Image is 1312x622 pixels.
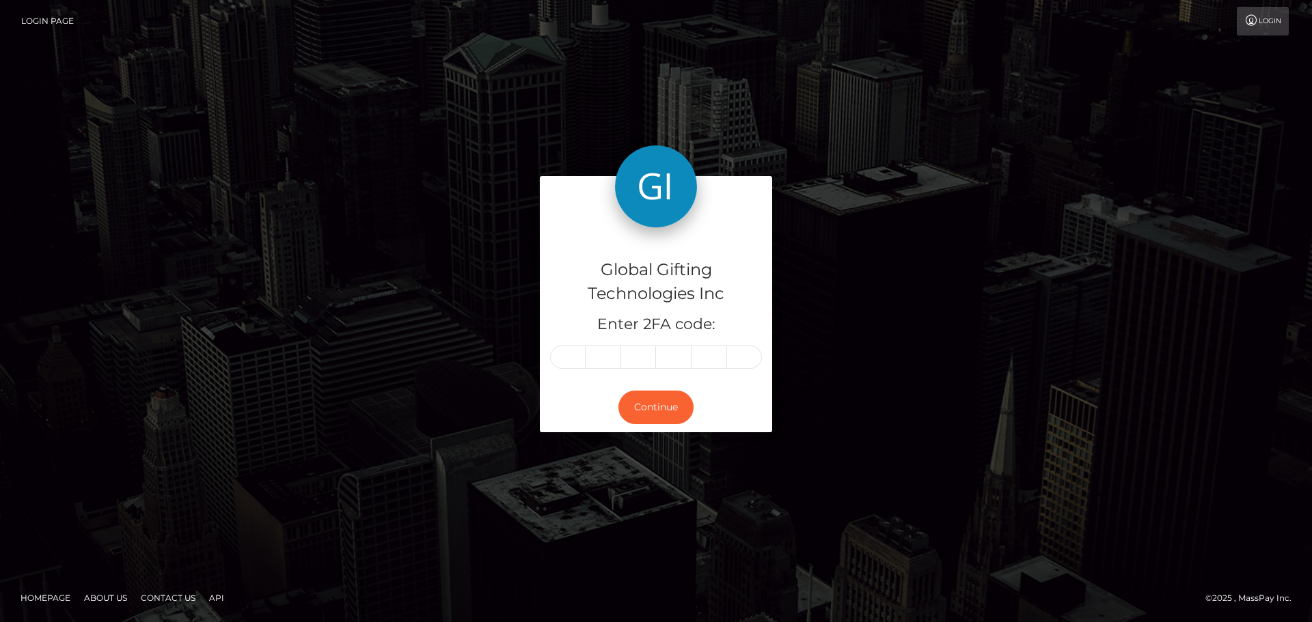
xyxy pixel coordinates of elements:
[550,258,762,306] h4: Global Gifting Technologies Inc
[618,391,694,424] button: Continue
[1237,7,1289,36] a: Login
[615,145,697,227] img: Global Gifting Technologies Inc
[135,587,201,608] a: Contact Us
[1205,591,1302,606] div: © 2025 , MassPay Inc.
[21,7,74,36] a: Login Page
[79,587,133,608] a: About Us
[15,587,76,608] a: Homepage
[204,587,230,608] a: API
[550,314,762,335] h5: Enter 2FA code:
